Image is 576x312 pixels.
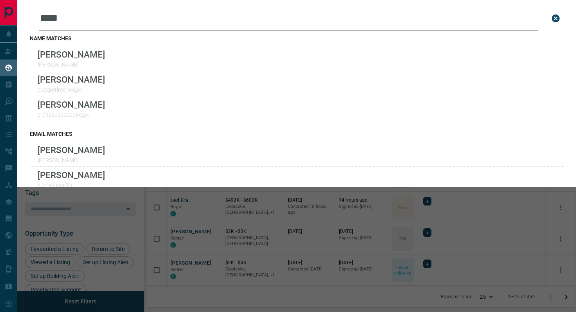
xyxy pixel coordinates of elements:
[38,99,105,110] p: [PERSON_NAME]
[38,87,105,93] p: cuexperimenxx@x
[38,61,105,68] p: [PERSON_NAME]
[30,35,563,41] h3: name matches
[548,11,563,26] button: close search bar
[38,182,105,188] p: curriedjaxx@x
[38,145,105,155] p: [PERSON_NAME]
[30,131,563,137] h3: email matches
[38,74,105,85] p: [PERSON_NAME]
[38,157,105,163] p: [PERSON_NAME]
[38,49,105,60] p: [PERSON_NAME]
[38,170,105,180] p: [PERSON_NAME]
[38,112,105,118] p: erditasuedacopxx@x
